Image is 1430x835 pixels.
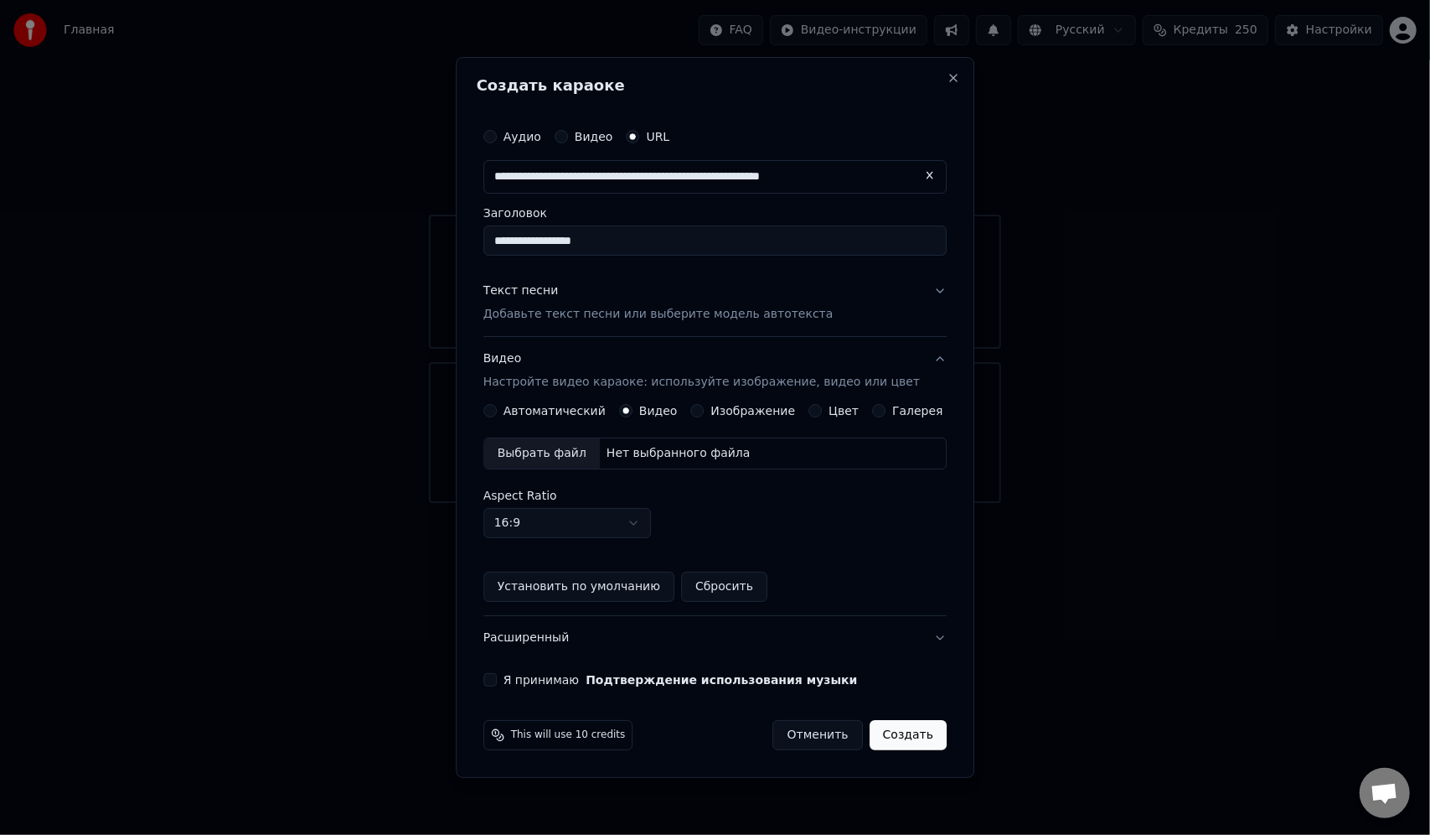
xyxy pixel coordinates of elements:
[483,490,947,501] label: Aspect Ratio
[511,729,626,742] span: This will use 10 credits
[829,405,859,417] label: Цвет
[483,337,947,404] button: ВидеоНастройте видео караоке: используйте изображение, видео или цвет
[503,131,541,143] label: Аудио
[503,674,858,686] label: Я принимаю
[483,269,947,336] button: Текст песниДобавьте текст песни или выберите модель автотекста
[483,616,947,660] button: Расширенный
[892,405,943,417] label: Галерея
[681,572,767,602] button: Сбросить
[600,445,757,462] div: Нет выбранного файла
[483,207,947,219] label: Заголовок
[483,374,920,391] p: Настройте видео караоке: используйте изображение, видео или цвет
[483,572,674,602] button: Установить по умолчанию
[503,405,606,417] label: Автоматический
[586,674,857,686] button: Я принимаю
[711,405,796,417] label: Изображение
[483,306,834,323] p: Добавьте текст песни или выберите модель автотекста
[647,131,670,143] label: URL
[639,405,678,417] label: Видео
[575,131,613,143] label: Видео
[477,78,953,93] h2: Создать караоке
[773,720,863,750] button: Отменить
[484,438,600,469] div: Выбрать файл
[483,404,947,615] div: ВидеоНастройте видео караоке: используйте изображение, видео или цвет
[483,350,920,391] div: Видео
[483,283,559,299] div: Текст песни
[870,720,947,750] button: Создать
